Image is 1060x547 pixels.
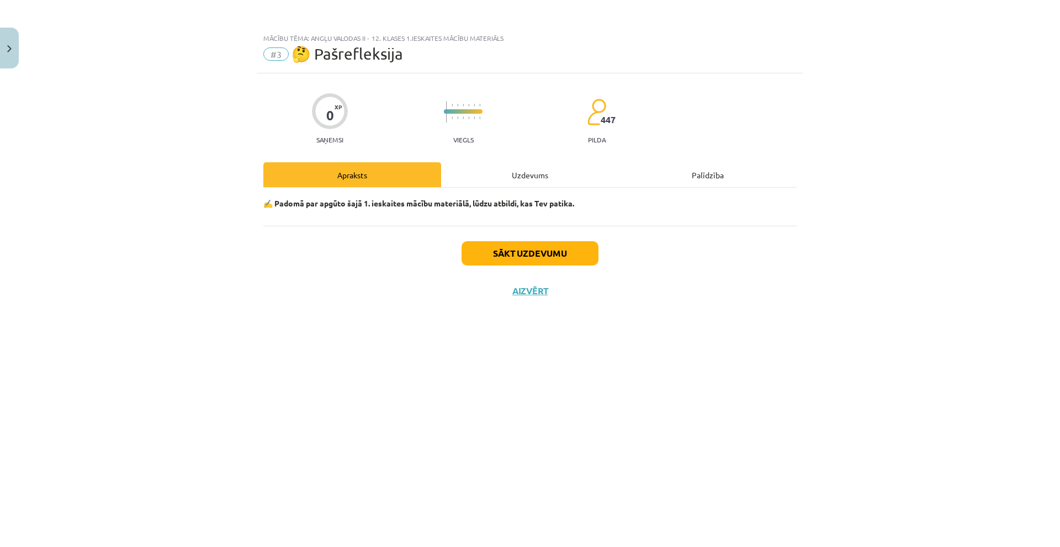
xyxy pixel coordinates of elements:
[453,136,474,144] p: Viegls
[263,34,797,42] div: Mācību tēma: Angļu valodas ii - 12. klases 1.ieskaites mācību materiāls
[452,116,453,119] img: icon-short-line-57e1e144782c952c97e751825c79c345078a6d821885a25fce030b3d8c18986b.svg
[619,162,797,187] div: Palīdzība
[463,104,464,107] img: icon-short-line-57e1e144782c952c97e751825c79c345078a6d821885a25fce030b3d8c18986b.svg
[335,104,342,110] span: XP
[474,104,475,107] img: icon-short-line-57e1e144782c952c97e751825c79c345078a6d821885a25fce030b3d8c18986b.svg
[479,104,480,107] img: icon-short-line-57e1e144782c952c97e751825c79c345078a6d821885a25fce030b3d8c18986b.svg
[7,45,12,52] img: icon-close-lesson-0947bae3869378f0d4975bcd49f059093ad1ed9edebbc8119c70593378902aed.svg
[263,47,289,61] span: #3
[457,116,458,119] img: icon-short-line-57e1e144782c952c97e751825c79c345078a6d821885a25fce030b3d8c18986b.svg
[446,101,447,123] img: icon-long-line-d9ea69661e0d244f92f715978eff75569469978d946b2353a9bb055b3ed8787d.svg
[474,116,475,119] img: icon-short-line-57e1e144782c952c97e751825c79c345078a6d821885a25fce030b3d8c18986b.svg
[263,198,574,208] strong: ✍️ Padomā par apgūto šajā 1. ieskaites mācību materiālā, lūdzu atbildi, kas Tev patika.
[263,162,441,187] div: Apraksts
[587,98,606,126] img: students-c634bb4e5e11cddfef0936a35e636f08e4e9abd3cc4e673bd6f9a4125e45ecb1.svg
[291,45,403,63] span: 🤔 Pašrefleksija
[588,136,606,144] p: pilda
[601,115,616,125] span: 447
[441,162,619,187] div: Uzdevums
[326,108,334,123] div: 0
[312,136,348,144] p: Saņemsi
[452,104,453,107] img: icon-short-line-57e1e144782c952c97e751825c79c345078a6d821885a25fce030b3d8c18986b.svg
[463,116,464,119] img: icon-short-line-57e1e144782c952c97e751825c79c345078a6d821885a25fce030b3d8c18986b.svg
[479,116,480,119] img: icon-short-line-57e1e144782c952c97e751825c79c345078a6d821885a25fce030b3d8c18986b.svg
[509,285,551,296] button: Aizvērt
[468,104,469,107] img: icon-short-line-57e1e144782c952c97e751825c79c345078a6d821885a25fce030b3d8c18986b.svg
[457,104,458,107] img: icon-short-line-57e1e144782c952c97e751825c79c345078a6d821885a25fce030b3d8c18986b.svg
[468,116,469,119] img: icon-short-line-57e1e144782c952c97e751825c79c345078a6d821885a25fce030b3d8c18986b.svg
[462,241,598,265] button: Sākt uzdevumu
